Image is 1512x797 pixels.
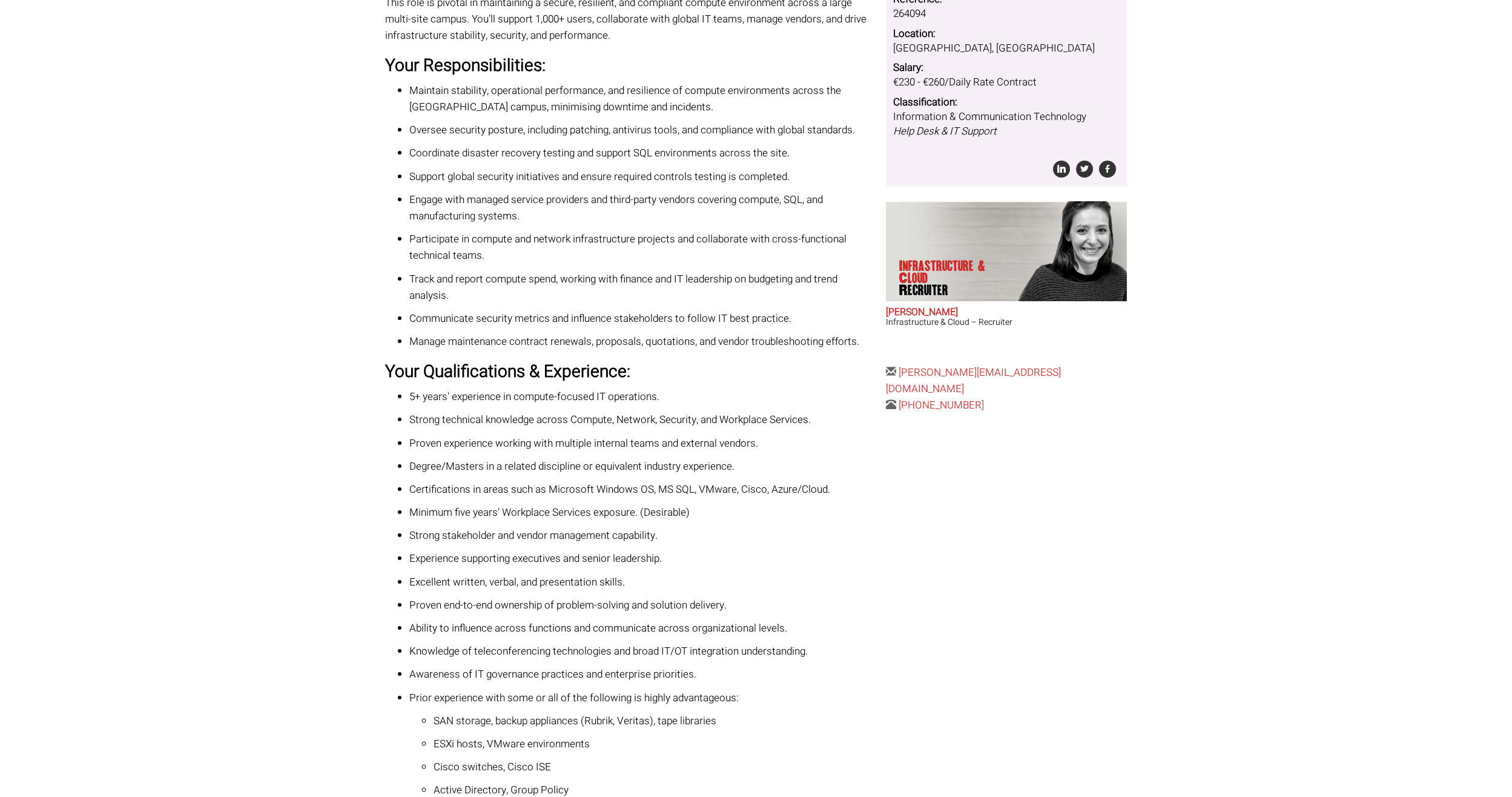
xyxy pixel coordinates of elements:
[385,359,630,384] strong: Your Qualifications & Experience:
[409,550,877,567] p: Experience supporting executives and senior leadership.
[886,318,1127,327] h3: Infrastructure & Cloud – Recruiter
[893,75,1120,90] dd: €230 - €260/Daily Rate Contract
[409,231,877,264] p: Participate in compute and network infrastructure projects and collaborate with cross-functional ...
[409,527,877,544] p: Strong stakeholder and vendor management capability.
[409,192,877,224] p: Engage with managed service providers and third-party vendors covering compute, SQL, and manufact...
[893,110,1120,139] dd: Information & Communication Technology
[893,27,1120,41] dt: Location:
[409,388,877,405] p: 5+ years' experience in compute-focused IT operations.
[409,82,877,115] p: Maintain stability, operational performance, and resilience of compute environments across the [G...
[409,666,877,682] p: Awareness of IT governance practices and enterprise priorities.
[899,260,992,296] p: Infrastructure & Cloud
[409,504,877,521] p: Minimum five years’ Workplace Services exposure. (Desirable)
[409,620,877,636] p: Ability to influence across functions and communicate across organizational levels.
[385,53,546,78] strong: Your Responsibilities:
[409,690,877,706] p: Prior experience with some or all of the following is highly advantageous:
[434,713,877,729] p: SAN storage, backup appliances (Rubrik, Veritas), tape libraries
[899,284,992,296] span: Recruiter
[893,95,1120,110] dt: Classification:
[409,481,877,498] p: Certifications in areas such as Microsoft Windows OS, MS SQL, VMware, Cisco, Azure/Cloud.
[409,597,877,613] p: Proven end-to-end ownership of problem-solving and solution delivery.
[409,333,877,350] p: Manage maintenance contract renewals, proposals, quotations, and vendor troubleshooting efforts.
[409,168,877,185] p: Support global security initiatives and ensure required controls testing is completed.
[409,435,877,452] p: Proven experience working with multiple internal teams and external vendors.
[886,365,1061,396] a: [PERSON_NAME][EMAIL_ADDRESS][DOMAIN_NAME]
[409,412,877,428] p: Strong technical knowledge across Compute, Network, Security, and Workplace Services.
[409,643,877,659] p: Knowledge of teleconferencing technologies and broad IT/OT integration understanding.
[1011,201,1127,301] img: Sara O'Toole does Infrastructure & Cloud Recruiter
[409,574,877,590] p: Excellent written, verbal, and presentation skills.
[893,41,1120,56] dd: [GEOGRAPHIC_DATA], [GEOGRAPHIC_DATA]
[409,310,877,327] p: Communicate security metrics and influence stakeholders to follow IT best practice.
[409,122,877,138] p: Oversee security posture, including patching, antivirus tools, and compliance with global standards.
[893,61,1120,75] dt: Salary:
[886,307,1127,318] h2: [PERSON_NAME]
[434,736,877,752] p: ESXi hosts, VMware environments
[409,145,877,161] p: Coordinate disaster recovery testing and support SQL environments across the site.
[899,398,984,413] a: [PHONE_NUMBER]
[893,7,1120,21] dd: 264094
[409,271,877,304] p: Track and report compute spend, working with finance and IT leadership on budgeting and trend ana...
[409,458,877,475] p: Degree/Masters in a related discipline or equivalent industry experience.
[893,124,996,139] i: Help Desk & IT Support
[434,759,877,775] p: Cisco switches, Cisco ISE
